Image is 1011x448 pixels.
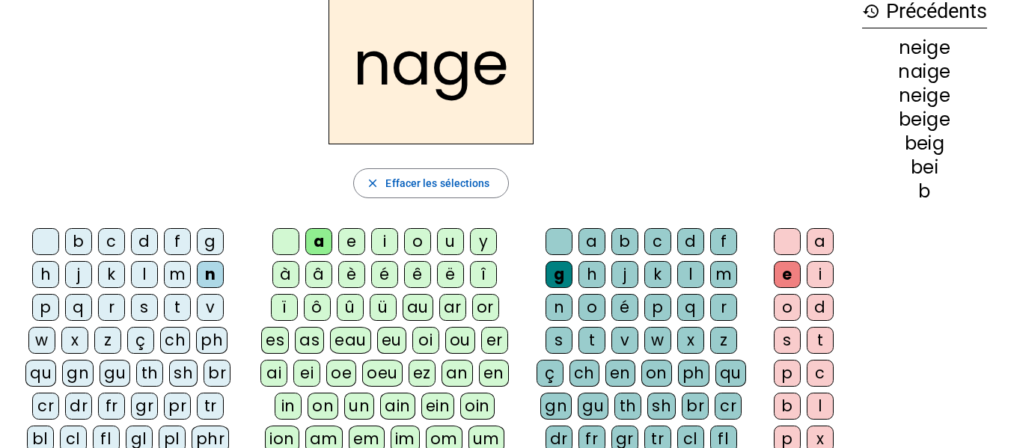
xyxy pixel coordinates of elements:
[460,393,495,420] div: oin
[330,327,371,354] div: eau
[271,294,298,321] div: ï
[715,393,742,420] div: cr
[169,360,198,387] div: sh
[131,261,158,288] div: l
[807,228,834,255] div: a
[677,294,704,321] div: q
[546,327,572,354] div: s
[578,294,605,321] div: o
[412,327,439,354] div: oi
[295,327,324,354] div: as
[371,228,398,255] div: i
[611,228,638,255] div: b
[370,294,397,321] div: ü
[326,360,356,387] div: oe
[65,261,92,288] div: j
[439,294,466,321] div: ar
[404,228,431,255] div: o
[131,393,158,420] div: gr
[472,294,499,321] div: or
[32,261,59,288] div: h
[366,177,379,190] mat-icon: close
[862,159,987,177] div: bei
[32,393,59,420] div: cr
[197,294,224,321] div: v
[371,261,398,288] div: é
[98,294,125,321] div: r
[611,294,638,321] div: é
[715,360,746,387] div: qu
[807,327,834,354] div: t
[437,261,464,288] div: ë
[605,360,635,387] div: en
[100,360,130,387] div: gu
[377,327,406,354] div: eu
[614,393,641,420] div: th
[862,2,880,20] mat-icon: history
[710,261,737,288] div: m
[807,261,834,288] div: i
[647,393,676,420] div: sh
[546,294,572,321] div: n
[32,294,59,321] div: p
[337,294,364,321] div: û
[353,168,508,198] button: Effacer les sélections
[197,393,224,420] div: tr
[437,228,464,255] div: u
[261,327,289,354] div: es
[641,360,672,387] div: on
[862,63,987,81] div: naige
[344,393,374,420] div: un
[862,111,987,129] div: beige
[578,327,605,354] div: t
[65,228,92,255] div: b
[98,228,125,255] div: c
[275,393,302,420] div: in
[710,228,737,255] div: f
[385,174,489,192] span: Effacer les sélections
[578,261,605,288] div: h
[479,360,509,387] div: en
[774,327,801,354] div: s
[305,261,332,288] div: â
[160,327,190,354] div: ch
[421,393,455,420] div: ein
[682,393,709,420] div: br
[442,360,473,387] div: an
[807,393,834,420] div: l
[131,294,158,321] div: s
[774,360,801,387] div: p
[470,261,497,288] div: î
[164,228,191,255] div: f
[164,261,191,288] div: m
[611,261,638,288] div: j
[131,228,158,255] div: d
[197,228,224,255] div: g
[710,294,737,321] div: r
[308,393,338,420] div: on
[164,294,191,321] div: t
[380,393,415,420] div: ain
[98,393,125,420] div: fr
[677,327,704,354] div: x
[578,393,608,420] div: gu
[470,228,497,255] div: y
[136,360,163,387] div: th
[28,327,55,354] div: w
[272,261,299,288] div: à
[546,261,572,288] div: g
[710,327,737,354] div: z
[862,39,987,57] div: neige
[678,360,709,387] div: ph
[304,294,331,321] div: ô
[293,360,320,387] div: ei
[537,360,563,387] div: ç
[677,261,704,288] div: l
[362,360,403,387] div: oeu
[196,327,227,354] div: ph
[204,360,230,387] div: br
[65,294,92,321] div: q
[677,228,704,255] div: d
[98,261,125,288] div: k
[445,327,475,354] div: ou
